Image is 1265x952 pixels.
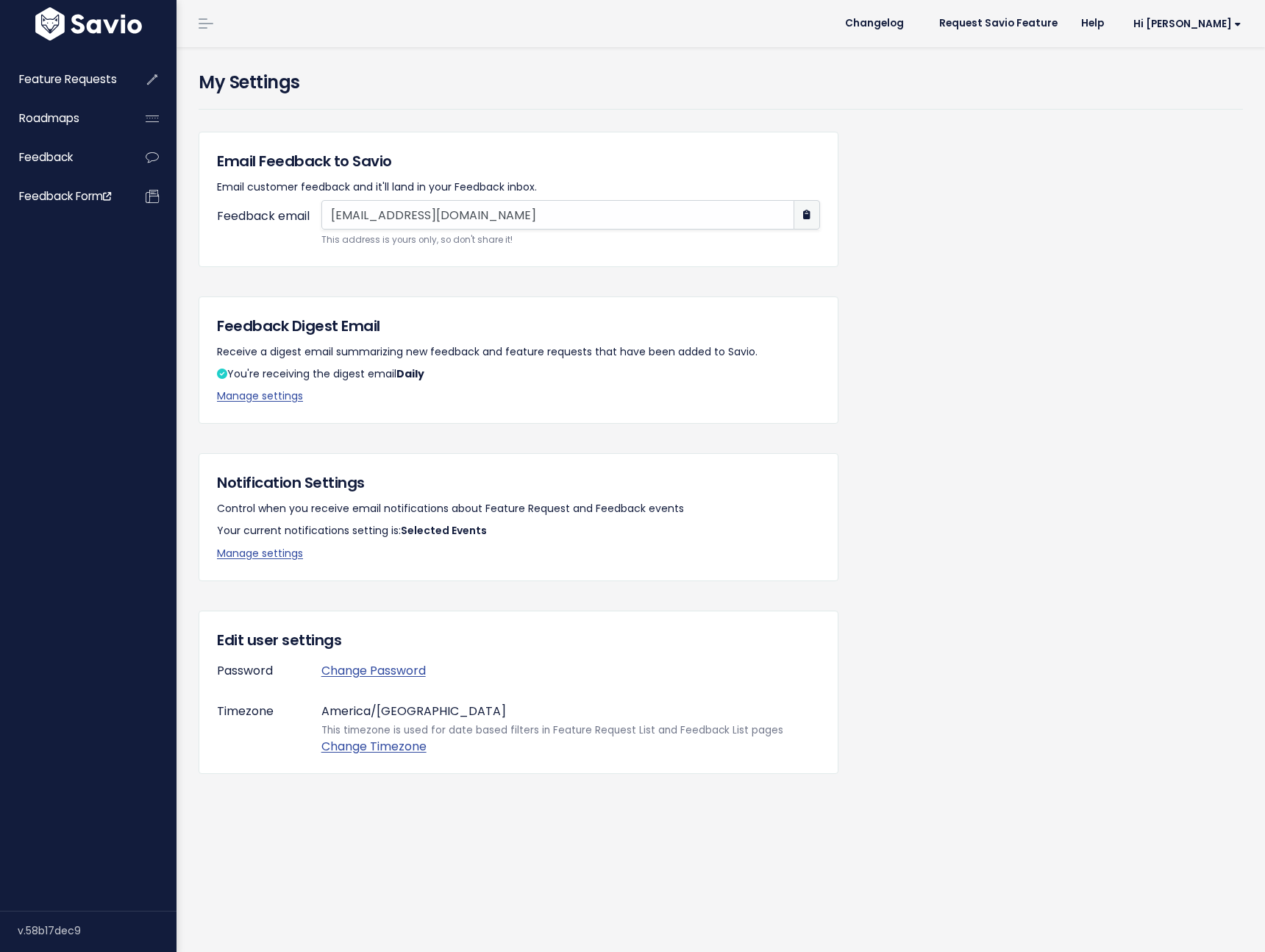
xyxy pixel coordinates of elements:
[217,343,820,361] p: Receive a digest email summarizing new feedback and feature requests that have been added to Savio.
[206,657,310,680] label: Password
[4,180,122,213] a: Feedback form
[4,102,122,135] a: Roadmaps
[1133,18,1241,29] span: Hi [PERSON_NAME]
[19,149,73,165] span: Feedback
[321,723,820,738] small: This timezone is used for date based filters in Feature Request List and Feedback List pages
[845,18,904,29] span: Changelog
[4,63,122,96] a: Feature Requests
[18,912,177,950] div: v.58b17dec9
[217,629,820,651] h5: Edit user settings
[217,500,820,518] p: Control when you receive email notifications about Feature Request and Feedback events
[206,697,310,756] label: Timezone
[199,69,1243,96] h4: My Settings
[1116,13,1253,35] a: Hi [PERSON_NAME]
[321,662,426,679] a: Change Password
[217,472,820,494] h5: Notification Settings
[217,388,303,403] a: Manage settings
[217,522,820,540] p: Your current notifications setting is:
[4,141,122,174] a: Feedback
[396,366,424,381] strong: Daily
[217,178,820,196] p: Email customer feedback and it'll land in your Feedback inbox.
[19,188,111,204] span: Feedback form
[19,71,117,87] span: Feature Requests
[217,546,303,561] a: Manage settings
[217,150,820,172] h5: Email Feedback to Savio
[927,13,1069,35] a: Request Savio Feature
[321,232,820,248] small: This address is yours only, so don't share it!
[1069,13,1116,35] a: Help
[321,703,506,720] span: America/[GEOGRAPHIC_DATA]
[32,7,146,40] img: logo-white.9d6f32f41409.svg
[401,523,487,538] span: Selected Events
[217,206,321,239] label: Feedback email
[19,110,79,126] span: Roadmaps
[217,365,820,383] p: You're receiving the digest email
[217,315,820,337] h5: Feedback Digest Email
[321,738,427,755] a: Change Timezone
